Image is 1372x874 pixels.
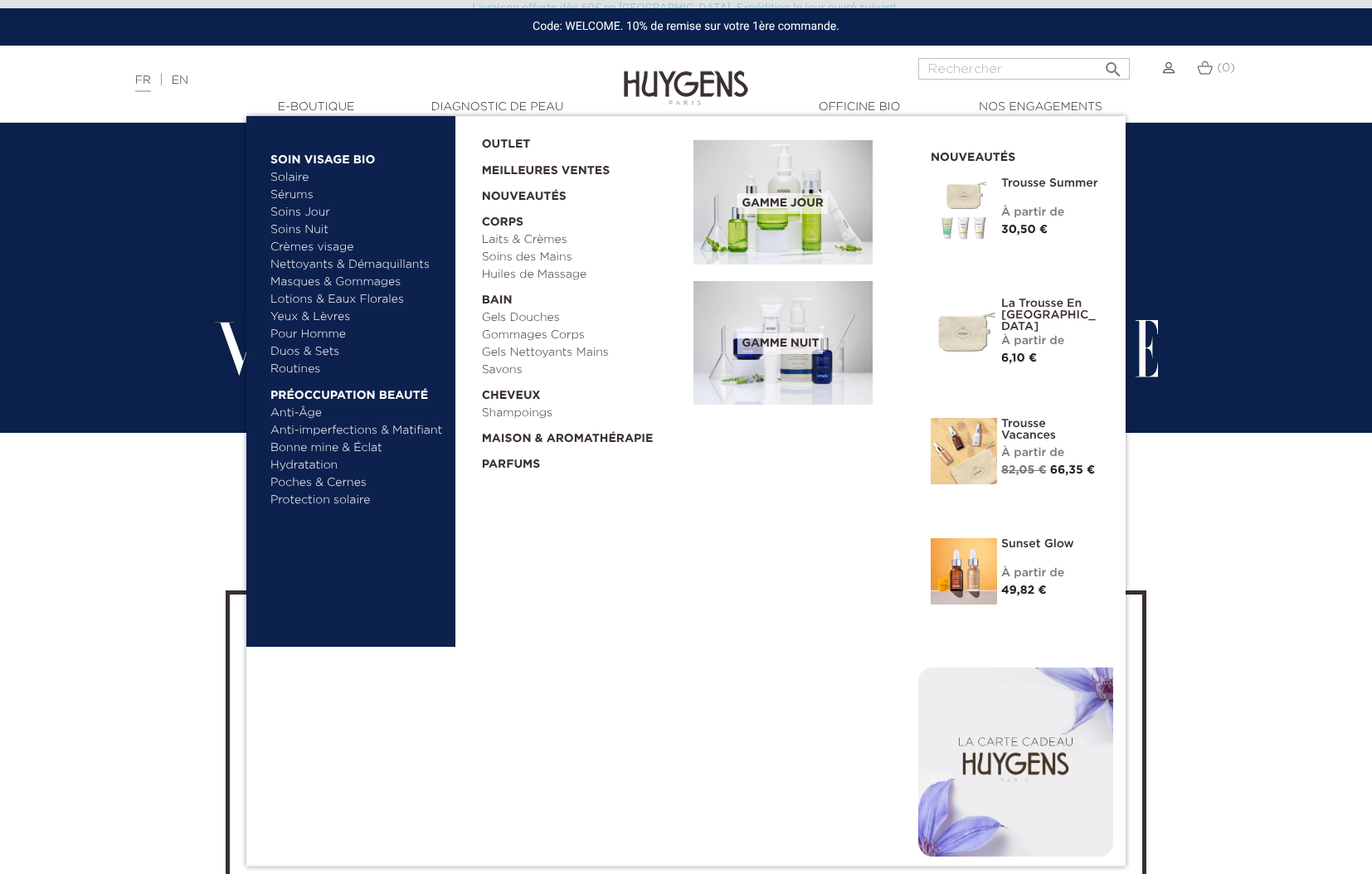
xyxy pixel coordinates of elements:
[1001,177,1101,189] a: Trousse Summer
[776,99,942,116] a: Officine Bio
[1001,565,1101,582] div: À partir de
[482,448,683,473] a: Parfums
[1050,464,1095,476] span: 66,35 €
[624,44,748,108] img: Huygens
[213,312,435,378] img: logo partenaire 1
[270,274,444,291] a: Masques & Gommages
[270,326,444,343] a: Pour Homme
[482,180,683,206] a: Nouveautés
[482,405,683,422] a: Shampoings
[270,256,444,274] a: Nettoyants & Démaquillants
[1001,418,1101,441] a: Trousse Vacances
[270,405,444,422] a: Anti-Âge
[270,308,444,326] a: Yeux & Lèvres
[482,231,683,249] a: Laits & Crèmes
[270,169,444,187] a: Solaire
[1001,352,1037,364] span: 6,10 €
[270,204,444,221] a: Soins Jour
[1217,62,1235,74] span: (0)
[482,422,683,448] a: Maison & Aromathérapie
[270,422,444,439] a: Anti-imperfections & Matifiant
[482,379,683,405] a: Cheveux
[482,153,668,180] a: Meilleures Ventes
[957,99,1123,116] a: Nos engagements
[931,177,997,244] img: Trousse Summer
[270,492,444,509] a: Protection solaire
[270,474,444,492] a: Poches & Cernes
[693,281,873,405] img: routine_nuit_banner.jpg
[931,538,997,605] img: Sunset glow- un teint éclatant
[482,266,683,284] a: Huiles de Massage
[482,206,683,231] a: Corps
[737,193,827,214] span: Gamme jour
[482,249,683,266] a: Soins des Mains
[1103,55,1123,75] i: 
[482,309,683,327] a: Gels Douches
[270,291,444,308] a: Lotions & Eaux Florales
[270,457,444,474] a: Hydratation
[918,58,1130,80] input: Rechercher
[127,70,559,90] div: |
[482,327,683,344] a: Gommages Corps
[270,378,444,405] a: Préoccupation beauté
[482,344,683,362] a: Gels Nettoyants Mains
[482,128,668,153] a: OUTLET
[1001,464,1047,476] span: 82,05 €
[931,298,997,364] img: La Trousse en Coton
[693,281,906,405] a: Gamme nuit
[1001,538,1101,550] a: Sunset Glow
[270,187,444,204] a: Sérums
[482,284,683,309] a: Bain
[482,362,683,379] a: Savons
[414,99,580,116] a: Diagnostic de peau
[693,140,906,265] a: Gamme jour
[270,439,444,457] a: Bonne mine & Éclat
[1001,224,1048,235] span: 30,50 €
[1001,585,1046,596] span: 49,82 €
[1001,204,1101,221] div: À partir de
[931,418,997,484] img: La Trousse vacances
[1001,333,1101,350] div: À partir de
[270,361,444,378] a: Routines
[270,221,429,239] a: Soins Nuit
[737,333,823,354] span: Gamme nuit
[1001,298,1101,333] a: La Trousse en [GEOGRAPHIC_DATA]
[931,145,1101,165] h2: Nouveautés
[135,75,151,92] a: FR
[270,143,444,169] a: Soin Visage Bio
[918,668,1113,857] img: gift-card-fr1.png
[270,239,444,256] a: Crèmes visage
[1001,444,1101,462] div: À partir de
[270,343,444,361] a: Duos & Sets
[1098,53,1128,75] button: 
[172,75,188,86] a: EN
[233,99,399,116] a: E-Boutique
[693,140,873,265] img: routine_jour_banner.jpg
